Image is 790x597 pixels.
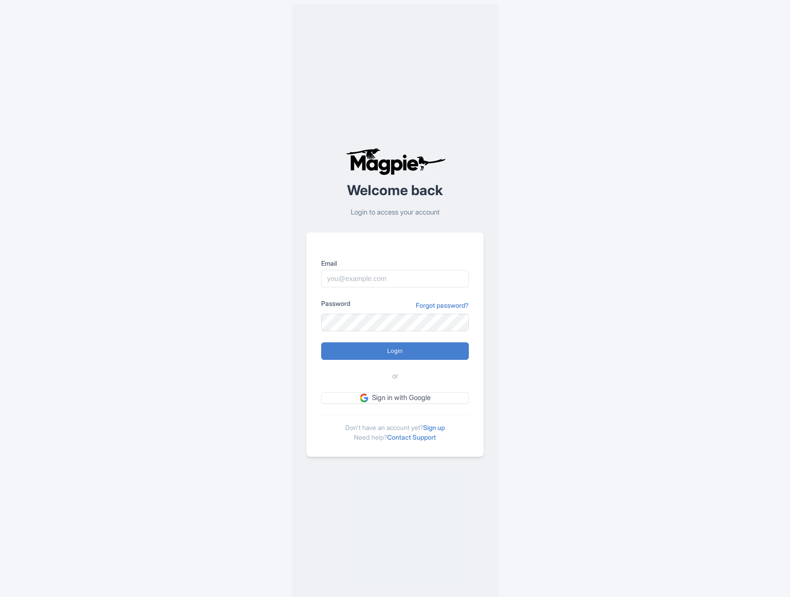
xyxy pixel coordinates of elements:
[423,424,445,431] a: Sign up
[321,270,469,287] input: you@example.com
[321,415,469,442] div: Don't have an account yet? Need help?
[416,300,469,310] a: Forgot password?
[306,183,484,198] h2: Welcome back
[321,342,469,360] input: Login
[343,148,447,175] img: logo-ab69f6fb50320c5b225c76a69d11143b.png
[392,371,398,382] span: or
[387,433,436,441] a: Contact Support
[360,394,368,402] img: google.svg
[321,392,469,404] a: Sign in with Google
[321,298,350,308] label: Password
[321,258,469,268] label: Email
[306,207,484,218] p: Login to access your account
